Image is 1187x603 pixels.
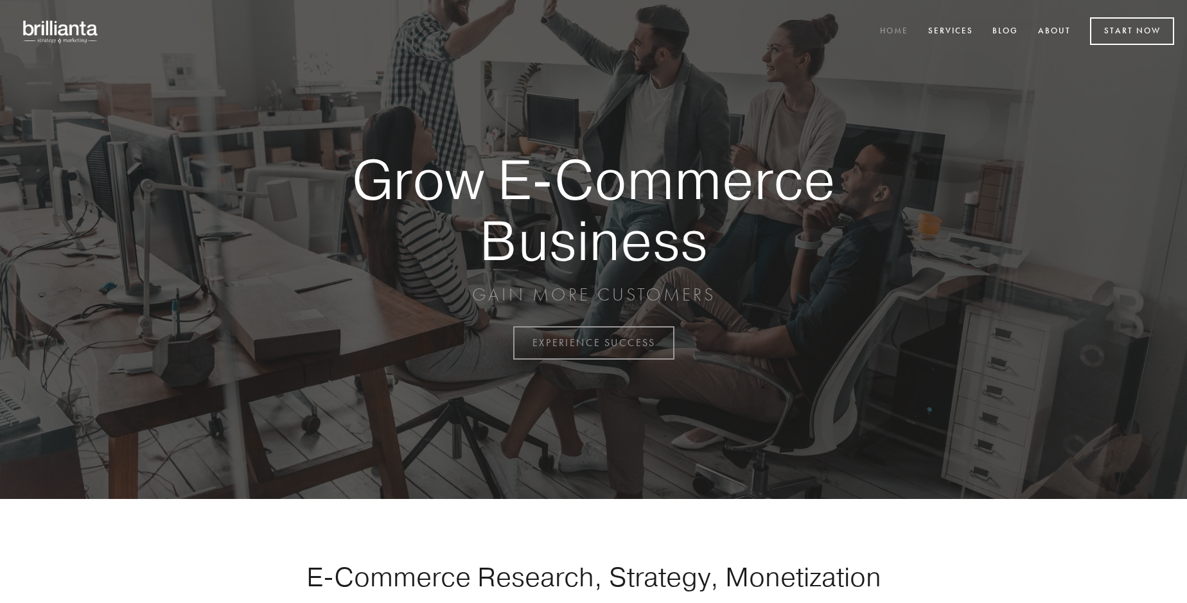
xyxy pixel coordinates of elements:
strong: Grow E-Commerce Business [307,149,880,270]
a: EXPERIENCE SUCCESS [513,326,674,360]
h1: E-Commerce Research, Strategy, Monetization [266,561,921,593]
img: brillianta - research, strategy, marketing [13,13,109,50]
a: Services [920,21,981,42]
a: Home [872,21,917,42]
a: Blog [984,21,1026,42]
a: Start Now [1090,17,1174,45]
a: About [1030,21,1079,42]
p: GAIN MORE CUSTOMERS [307,283,880,306]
